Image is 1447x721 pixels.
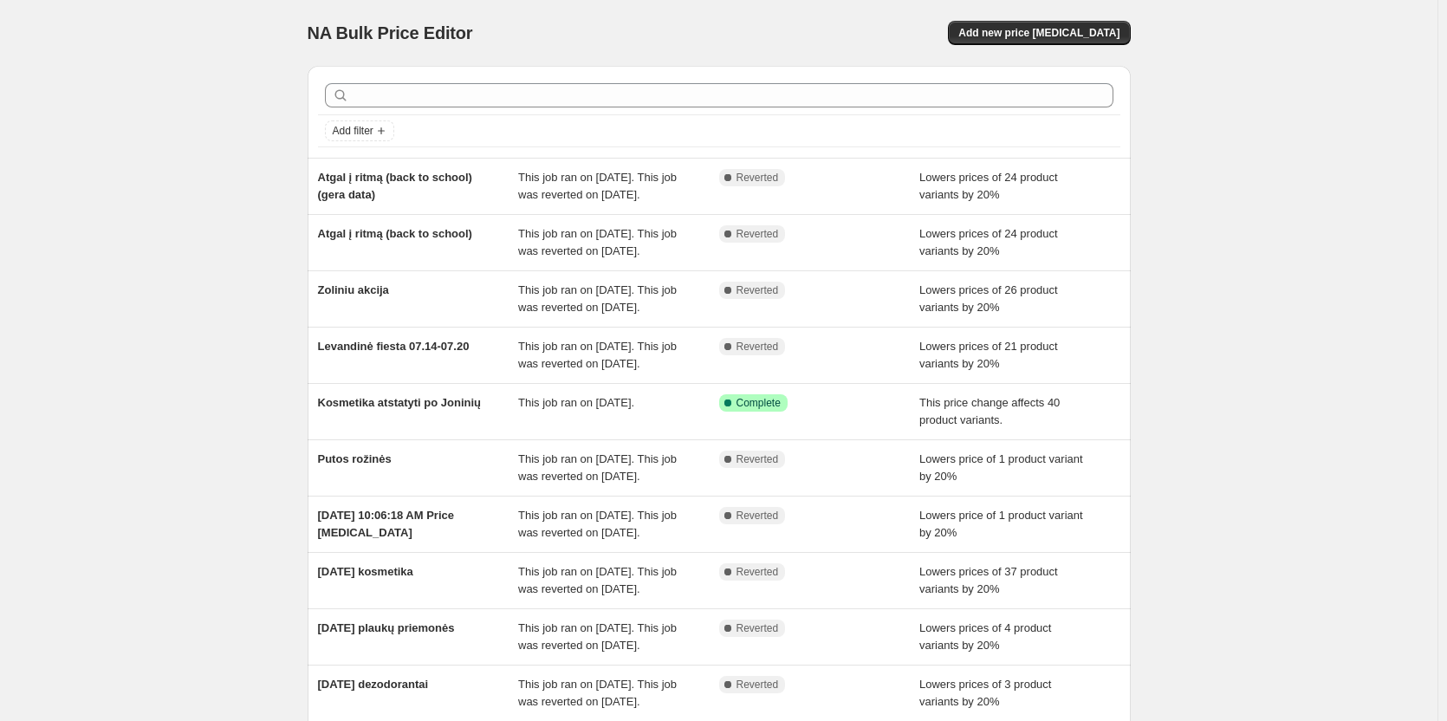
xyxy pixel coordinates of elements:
[919,678,1051,708] span: Lowers prices of 3 product variants by 20%
[736,452,779,466] span: Reverted
[318,227,472,240] span: Atgal į ritmą (back to school)
[518,227,677,257] span: This job ran on [DATE]. This job was reverted on [DATE].
[919,396,1060,426] span: This price change affects 40 product variants.
[736,171,779,185] span: Reverted
[736,509,779,523] span: Reverted
[919,171,1058,201] span: Lowers prices of 24 product variants by 20%
[518,452,677,483] span: This job ran on [DATE]. This job was reverted on [DATE].
[318,283,389,296] span: Zoliniu akcija
[736,396,781,410] span: Complete
[919,565,1058,595] span: Lowers prices of 37 product variants by 20%
[736,340,779,354] span: Reverted
[518,509,677,539] span: This job ran on [DATE]. This job was reverted on [DATE].
[736,621,779,635] span: Reverted
[919,340,1058,370] span: Lowers prices of 21 product variants by 20%
[948,21,1130,45] button: Add new price [MEDICAL_DATA]
[919,452,1083,483] span: Lowers price of 1 product variant by 20%
[318,340,470,353] span: Levandinė fiesta 07.14-07.20
[318,396,482,409] span: Kosmetika atstatyti po Joninių
[518,678,677,708] span: This job ran on [DATE]. This job was reverted on [DATE].
[919,621,1051,652] span: Lowers prices of 4 product variants by 20%
[318,509,455,539] span: [DATE] 10:06:18 AM Price [MEDICAL_DATA]
[518,621,677,652] span: This job ran on [DATE]. This job was reverted on [DATE].
[736,678,779,692] span: Reverted
[736,283,779,297] span: Reverted
[325,120,394,141] button: Add filter
[333,124,373,138] span: Add filter
[318,565,413,578] span: [DATE] kosmetika
[318,621,455,634] span: [DATE] plaukų priemonės
[518,565,677,595] span: This job ran on [DATE]. This job was reverted on [DATE].
[958,26,1119,40] span: Add new price [MEDICAL_DATA]
[318,171,472,201] span: Atgal į ritmą (back to school) (gera data)
[318,678,429,691] span: [DATE] dezodorantai
[919,283,1058,314] span: Lowers prices of 26 product variants by 20%
[919,509,1083,539] span: Lowers price of 1 product variant by 20%
[736,565,779,579] span: Reverted
[308,23,473,42] span: NA Bulk Price Editor
[518,171,677,201] span: This job ran on [DATE]. This job was reverted on [DATE].
[518,340,677,370] span: This job ran on [DATE]. This job was reverted on [DATE].
[919,227,1058,257] span: Lowers prices of 24 product variants by 20%
[518,283,677,314] span: This job ran on [DATE]. This job was reverted on [DATE].
[318,452,392,465] span: Putos rožinės
[518,396,634,409] span: This job ran on [DATE].
[736,227,779,241] span: Reverted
